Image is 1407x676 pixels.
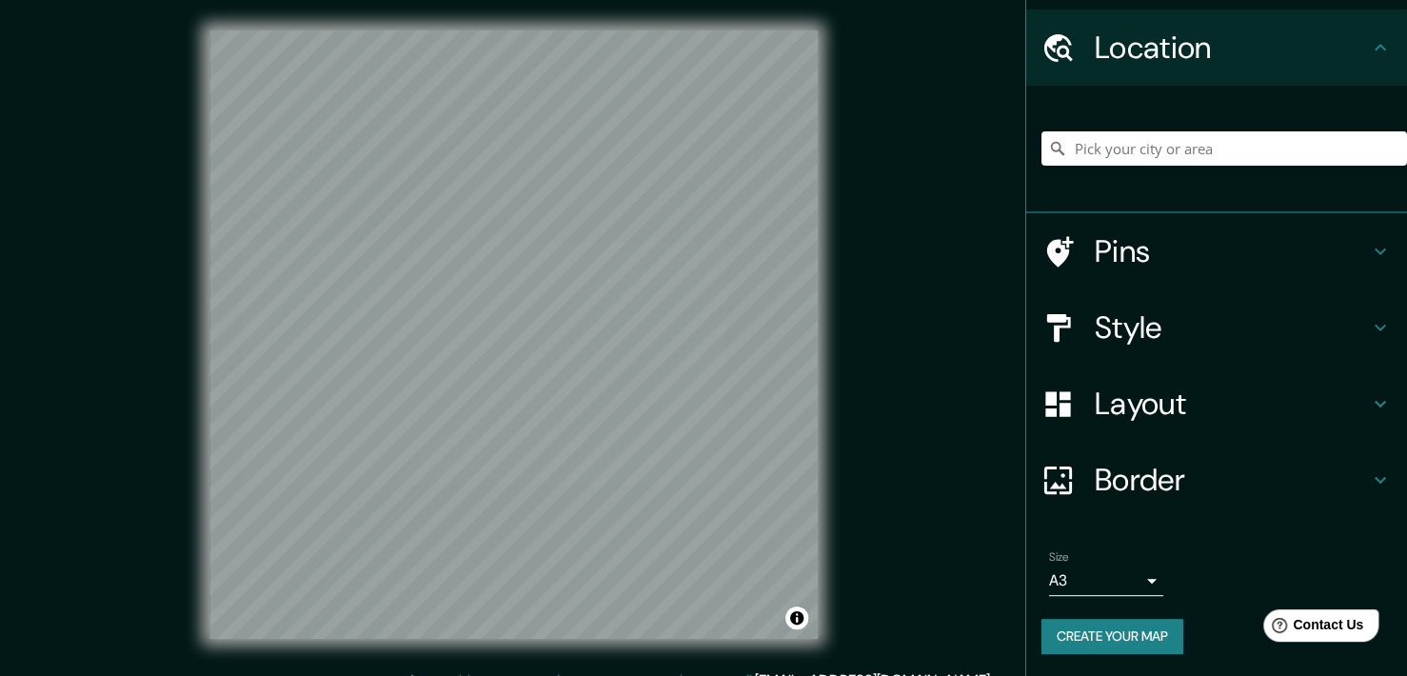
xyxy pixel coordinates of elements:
[785,606,808,629] button: Toggle attribution
[1095,29,1369,67] h4: Location
[1041,131,1407,166] input: Pick your city or area
[1026,289,1407,366] div: Style
[1026,442,1407,518] div: Border
[1049,549,1069,566] label: Size
[1095,308,1369,347] h4: Style
[1041,619,1183,654] button: Create your map
[209,30,818,639] canvas: Map
[1026,213,1407,289] div: Pins
[1238,602,1386,655] iframe: Help widget launcher
[1026,366,1407,442] div: Layout
[1049,566,1163,596] div: A3
[1095,232,1369,270] h4: Pins
[1095,385,1369,423] h4: Layout
[1095,461,1369,499] h4: Border
[1026,10,1407,86] div: Location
